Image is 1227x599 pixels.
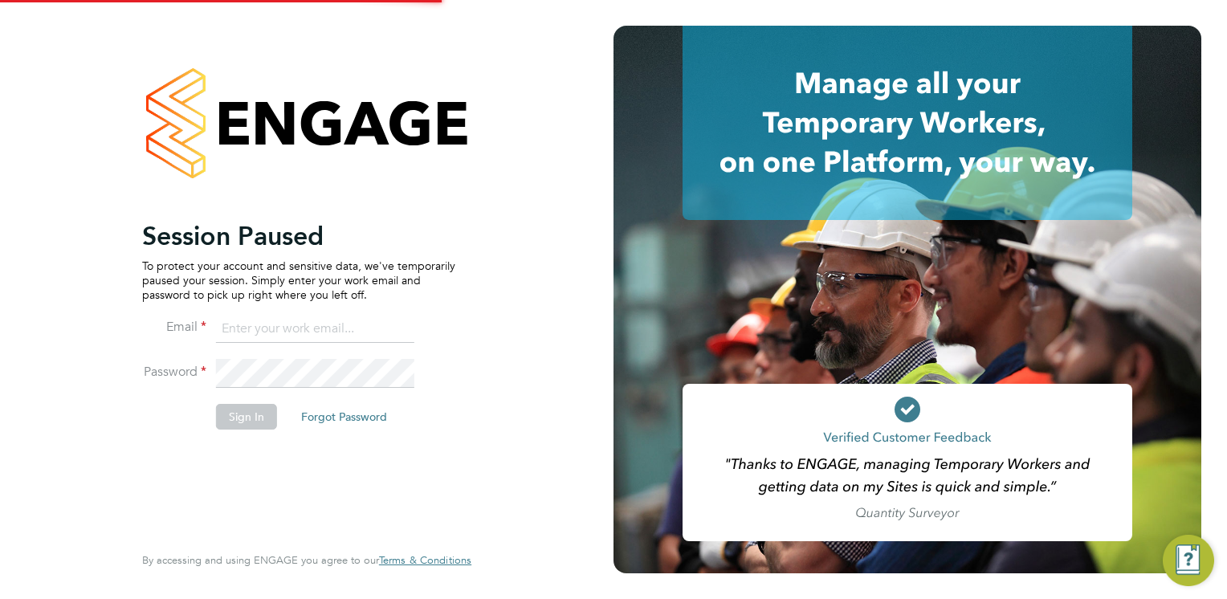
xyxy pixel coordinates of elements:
[142,364,206,381] label: Password
[142,220,455,252] h2: Session Paused
[142,259,455,303] p: To protect your account and sensitive data, we've temporarily paused your session. Simply enter y...
[379,553,471,567] span: Terms & Conditions
[1163,535,1214,586] button: Engage Resource Center
[379,554,471,567] a: Terms & Conditions
[216,404,277,430] button: Sign In
[288,404,400,430] button: Forgot Password
[142,319,206,336] label: Email
[142,553,471,567] span: By accessing and using ENGAGE you agree to our
[216,315,414,344] input: Enter your work email...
